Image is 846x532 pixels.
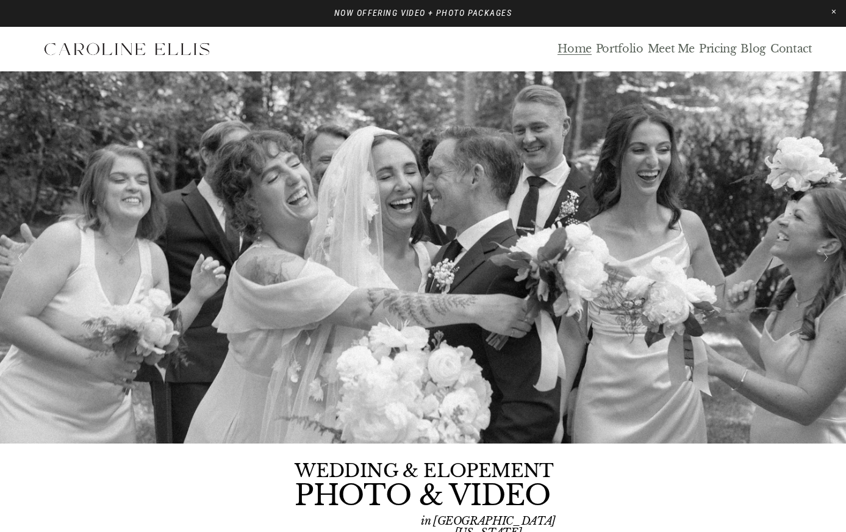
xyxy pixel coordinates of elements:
[699,42,737,56] a: Pricing
[12,248,29,267] button: Previous Slide
[295,481,550,509] h4: PHOTO & VIDEO
[648,42,695,56] a: Meet Me
[770,42,812,56] a: Contact
[295,462,554,480] h4: WEDDING & ELOPEMENT
[817,248,834,267] button: Next Slide
[557,42,592,56] a: Home
[596,42,643,56] a: Portfolio
[740,42,766,56] a: Blog
[34,34,219,65] img: North Carolina Elopement Photographer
